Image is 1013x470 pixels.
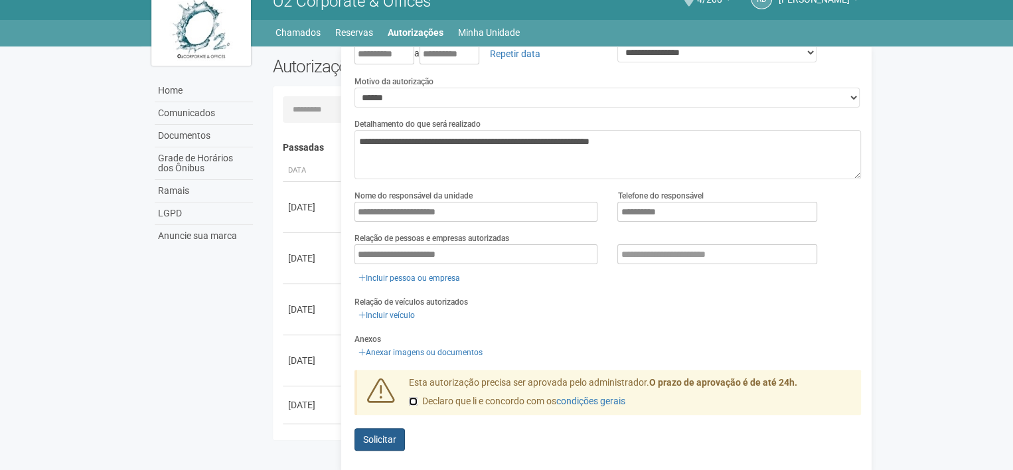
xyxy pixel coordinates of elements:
[155,80,253,102] a: Home
[288,398,337,412] div: [DATE]
[155,180,253,202] a: Ramais
[354,232,509,244] label: Relação de pessoas e empresas autorizadas
[481,42,549,65] a: Repetir data
[354,42,598,65] div: a
[354,190,473,202] label: Nome do responsável da unidade
[288,354,337,367] div: [DATE]
[283,160,343,182] th: Data
[273,56,557,76] h2: Autorizações
[283,143,852,153] h4: Passadas
[458,23,520,42] a: Minha Unidade
[354,333,381,345] label: Anexos
[649,377,797,388] strong: O prazo de aprovação é de até 24h.
[354,118,481,130] label: Detalhamento do que será realizado
[354,76,433,88] label: Motivo da autorização
[354,308,419,323] a: Incluir veículo
[354,428,405,451] button: Solicitar
[288,252,337,265] div: [DATE]
[288,303,337,316] div: [DATE]
[335,23,373,42] a: Reservas
[155,202,253,225] a: LGPD
[354,296,468,308] label: Relação de veículos autorizados
[155,102,253,125] a: Comunicados
[617,190,703,202] label: Telefone do responsável
[275,23,321,42] a: Chamados
[363,434,396,445] span: Solicitar
[354,345,487,360] a: Anexar imagens ou documentos
[155,147,253,180] a: Grade de Horários dos Ônibus
[288,200,337,214] div: [DATE]
[388,23,443,42] a: Autorizações
[354,271,464,285] a: Incluir pessoa ou empresa
[399,376,861,415] div: Esta autorização precisa ser aprovada pelo administrador.
[155,225,253,247] a: Anuncie sua marca
[409,395,625,408] label: Declaro que li e concordo com os
[155,125,253,147] a: Documentos
[409,397,418,406] input: Declaro que li e concordo com oscondições gerais
[556,396,625,406] a: condições gerais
